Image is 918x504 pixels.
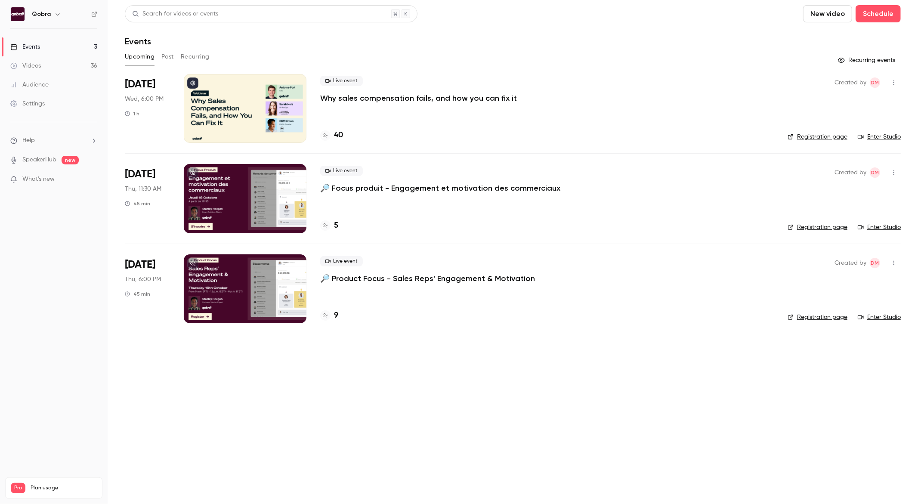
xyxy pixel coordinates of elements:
button: New video [803,5,852,22]
span: [DATE] [125,258,155,272]
span: Thu, 6:00 PM [125,275,161,284]
h1: Events [125,36,151,46]
span: Pro [11,483,25,493]
a: 40 [320,130,343,141]
div: Search for videos or events [132,9,218,19]
h6: Qobra [32,10,51,19]
span: Dylan Manceau [870,167,880,178]
span: Live event [320,76,363,86]
span: DM [871,258,879,268]
div: 45 min [125,291,150,297]
span: What's new [22,175,55,184]
h4: 9 [334,310,338,322]
div: Videos [10,62,41,70]
span: Help [22,136,35,145]
span: Plan usage [31,485,97,492]
span: Live event [320,166,363,176]
button: Recurring events [834,53,901,67]
span: Wed, 6:00 PM [125,95,164,103]
span: [DATE] [125,167,155,181]
h4: 40 [334,130,343,141]
h4: 5 [334,220,338,232]
span: Dylan Manceau [870,258,880,268]
div: Events [10,43,40,51]
span: Created by [835,77,866,88]
span: Thu, 11:30 AM [125,185,161,193]
div: Oct 16 Thu, 6:00 PM (Europe/Paris) [125,254,170,323]
a: 5 [320,220,338,232]
a: 9 [320,310,338,322]
div: Settings [10,99,45,108]
span: [DATE] [125,77,155,91]
span: new [62,156,79,164]
div: Oct 16 Thu, 11:30 AM (Europe/Paris) [125,164,170,233]
a: 🔎 Focus produit - Engagement et motivation des commerciaux [320,183,560,193]
button: Recurring [181,50,210,64]
a: Enter Studio [858,223,901,232]
span: DM [871,77,879,88]
img: Qobra [11,7,25,21]
a: Enter Studio [858,313,901,322]
a: SpeakerHub [22,155,56,164]
div: 1 h [125,110,139,117]
div: Oct 8 Wed, 6:00 PM (Europe/Paris) [125,74,170,143]
a: Registration page [788,223,847,232]
li: help-dropdown-opener [10,136,97,145]
span: Created by [835,258,866,268]
span: DM [871,167,879,178]
span: Dylan Manceau [870,77,880,88]
a: Registration page [788,313,847,322]
a: Enter Studio [858,133,901,141]
a: Why sales compensation fails, and how you can fix it [320,93,517,103]
button: Schedule [856,5,901,22]
span: Created by [835,167,866,178]
a: 🔎 Product Focus - Sales Reps' Engagement & Motivation [320,273,535,284]
span: Live event [320,256,363,266]
a: Registration page [788,133,847,141]
div: Audience [10,80,49,89]
button: Upcoming [125,50,155,64]
button: Past [161,50,174,64]
div: 45 min [125,200,150,207]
